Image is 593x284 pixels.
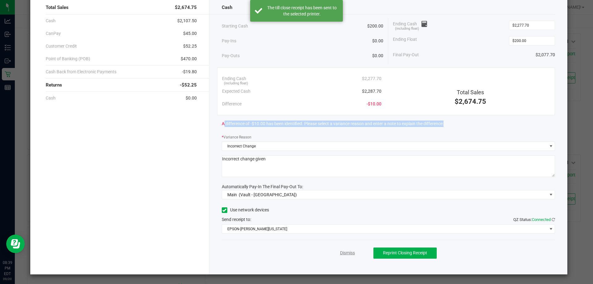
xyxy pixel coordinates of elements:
span: A difference of -$10.00 has been identified. Please select a variance reason and enter a note to ... [222,121,444,127]
span: QZ Status: [513,217,555,222]
span: Connected [532,217,551,222]
span: Incorrect Change [222,142,547,150]
span: Point of Banking (POB) [46,56,90,62]
span: Final Pay-Out [393,52,419,58]
span: $2,107.50 [177,18,197,24]
span: Cash [46,95,56,101]
span: $0.00 [372,38,383,44]
span: Starting Cash [222,23,248,29]
span: Main [227,192,237,197]
span: $2,674.75 [455,98,486,105]
span: -$52.25 [180,82,197,89]
span: $0.00 [372,53,383,59]
span: EPSON-[PERSON_NAME][US_STATE] [222,225,547,233]
span: CanPay [46,30,61,37]
button: Reprint Closing Receipt [373,248,437,259]
span: Ending Cash [393,21,427,30]
span: Difference [222,101,242,107]
span: $2,077.70 [536,52,555,58]
span: (including float) [395,26,419,32]
span: Total Sales [46,4,69,11]
div: The till close receipt has been sent to the selected printer. [266,5,338,17]
span: (Vault - [GEOGRAPHIC_DATA]) [239,192,297,197]
span: $2,287.70 [362,88,381,95]
a: Dismiss [340,250,355,256]
span: $0.00 [186,95,197,101]
span: Cash Back from Electronic Payments [46,69,116,75]
iframe: Resource center [6,235,25,253]
span: Expected Cash [222,88,250,95]
span: Pay-Outs [222,53,240,59]
span: -$19.80 [182,69,197,75]
span: $45.00 [183,30,197,37]
span: Cash [46,18,56,24]
span: Automatically Pay-In The Final Pay-Out To: [222,184,303,189]
span: Reprint Closing Receipt [383,250,427,255]
span: Customer Credit [46,43,77,49]
span: Pay-Ins [222,38,236,44]
span: -$10.00 [367,101,381,107]
span: $200.00 [367,23,383,29]
span: Send receipt to: [222,217,251,222]
span: Total Sales [457,89,484,95]
span: (including float) [224,81,248,86]
label: Variance Reason [222,134,251,140]
span: Ending Cash [222,75,246,82]
span: Ending Float [393,36,417,45]
div: Returns [46,78,197,92]
span: Cash [222,4,232,11]
span: $2,674.75 [175,4,197,11]
span: $470.00 [181,56,197,62]
span: $2,277.70 [362,75,381,82]
label: Use network devices [222,207,269,213]
span: $52.25 [183,43,197,49]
